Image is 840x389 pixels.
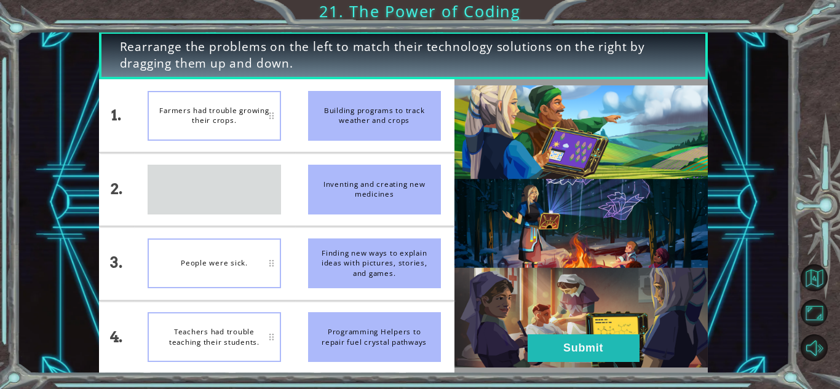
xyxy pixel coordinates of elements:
[801,334,828,361] button: Mute
[120,39,687,73] span: Rearrange the problems on the left to match their technology solutions on the right by dragging t...
[99,301,135,374] div: 4.
[801,299,828,326] button: Maximize Browser
[99,153,135,226] div: 2.
[802,261,840,296] a: Back to Map
[148,91,280,141] div: Farmers had trouble growing their crops.
[308,238,441,288] div: Finding new ways to explain ideas with pictures, stories, and games.
[148,312,280,362] div: Teachers had trouble teaching their students.
[308,312,441,362] div: Programming Helpers to repair fuel crystal pathways
[308,165,441,214] div: Inventing and creating new medicines
[528,334,640,362] button: Submit
[99,227,135,299] div: 3.
[99,79,135,152] div: 1.
[308,91,441,141] div: Building programs to track weather and crops
[454,85,708,368] img: Interactive Art
[148,238,280,288] div: People were sick.
[148,165,280,214] div: The Monolith was destroyed by the Darkness.
[801,264,828,291] button: Back to Map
